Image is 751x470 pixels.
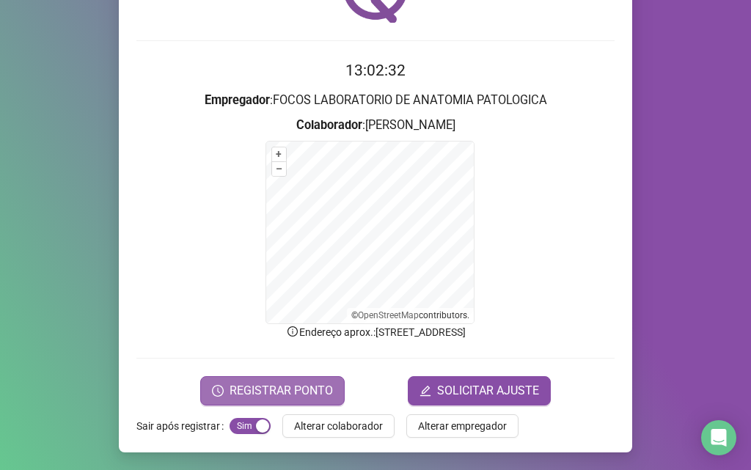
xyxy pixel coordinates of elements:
[420,385,431,397] span: edit
[212,385,224,397] span: clock-circle
[230,382,333,400] span: REGISTRAR PONTO
[272,147,286,161] button: +
[136,116,615,135] h3: : [PERSON_NAME]
[408,376,551,405] button: editSOLICITAR AJUSTE
[282,414,395,438] button: Alterar colaborador
[351,310,469,320] li: © contributors.
[406,414,519,438] button: Alterar empregador
[345,62,406,79] time: 13:02:32
[701,420,736,455] div: Open Intercom Messenger
[200,376,345,405] button: REGISTRAR PONTO
[358,310,419,320] a: OpenStreetMap
[136,414,230,438] label: Sair após registrar
[286,325,299,338] span: info-circle
[296,118,362,132] strong: Colaborador
[437,382,539,400] span: SOLICITAR AJUSTE
[205,93,270,107] strong: Empregador
[136,91,615,110] h3: : FOCOS LABORATORIO DE ANATOMIA PATOLOGICA
[418,418,507,434] span: Alterar empregador
[294,418,383,434] span: Alterar colaborador
[272,162,286,176] button: –
[136,324,615,340] p: Endereço aprox. : [STREET_ADDRESS]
